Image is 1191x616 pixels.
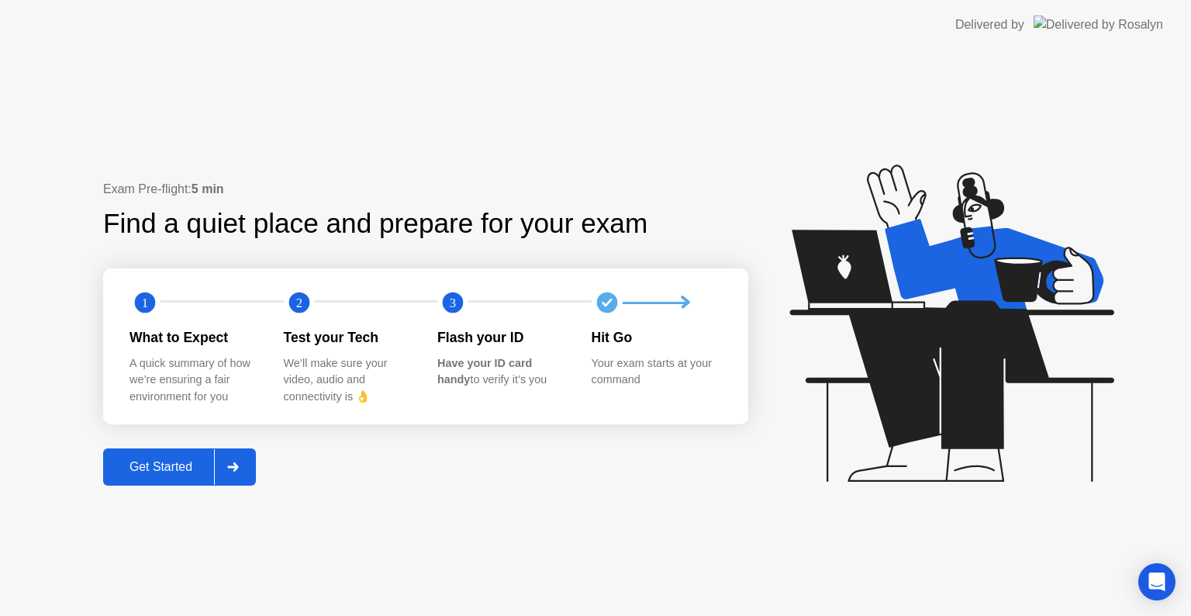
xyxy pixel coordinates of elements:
text: 1 [142,296,148,310]
div: Hit Go [592,327,721,348]
div: What to Expect [129,327,259,348]
div: Open Intercom Messenger [1138,563,1175,600]
div: Test your Tech [284,327,413,348]
div: to verify it’s you [437,355,567,389]
b: Have your ID card handy [437,357,532,386]
button: Get Started [103,448,256,486]
text: 2 [295,296,302,310]
div: Flash your ID [437,327,567,348]
div: Find a quiet place and prepare for your exam [103,203,650,244]
div: Your exam starts at your command [592,355,721,389]
div: Exam Pre-flight: [103,180,748,199]
text: 3 [450,296,456,310]
div: We’ll make sure your video, audio and connectivity is 👌 [284,355,413,406]
div: A quick summary of how we’re ensuring a fair environment for you [129,355,259,406]
div: Get Started [108,460,214,474]
div: Delivered by [955,16,1024,34]
b: 5 min [192,182,224,196]
img: Delivered by Rosalyn [1034,16,1163,33]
